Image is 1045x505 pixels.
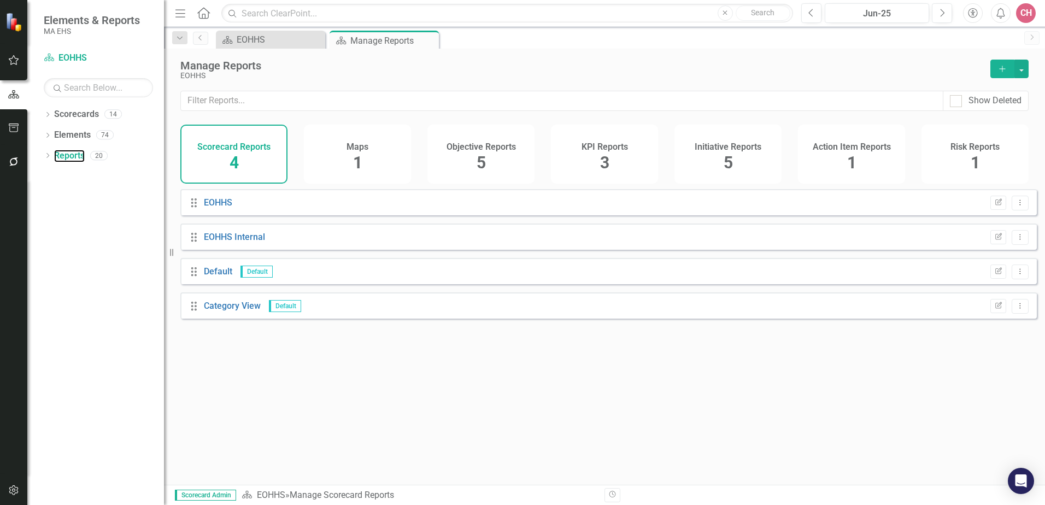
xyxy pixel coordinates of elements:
a: EOHHS [219,33,322,46]
span: Default [240,266,273,278]
span: Search [751,8,774,17]
span: 1 [847,153,856,172]
button: Jun-25 [825,3,929,23]
span: 1 [971,153,980,172]
a: Elements [54,129,91,142]
div: EOHHS [180,72,979,80]
input: Search ClearPoint... [221,4,793,23]
div: 14 [104,110,122,119]
div: 74 [96,131,114,140]
a: EOHHS [204,197,232,208]
h4: Objective Reports [447,142,516,152]
span: Scorecard Admin [175,490,236,501]
a: EOHHS [44,52,153,64]
div: Show Deleted [968,95,1021,107]
small: MA EHS [44,27,140,36]
span: Default [269,300,301,312]
a: EOHHS Internal [204,232,265,242]
span: 1 [353,153,362,172]
a: Default [204,266,232,277]
input: Search Below... [44,78,153,97]
div: Manage Reports [350,34,436,48]
h4: Action Item Reports [813,142,891,152]
h4: KPI Reports [582,142,628,152]
span: 4 [230,153,239,172]
a: EOHHS [257,490,285,500]
h4: Initiative Reports [695,142,761,152]
span: 5 [724,153,733,172]
img: ClearPoint Strategy [5,12,25,31]
span: 3 [600,153,609,172]
button: CH [1016,3,1036,23]
a: Reports [54,150,85,162]
div: Open Intercom Messenger [1008,468,1034,494]
span: 5 [477,153,486,172]
button: Search [736,5,790,21]
div: EOHHS [237,33,322,46]
a: Scorecards [54,108,99,121]
h4: Risk Reports [950,142,1000,152]
div: Manage Reports [180,60,979,72]
div: » Manage Scorecard Reports [242,489,596,502]
span: Elements & Reports [44,14,140,27]
div: 20 [90,151,108,160]
div: Jun-25 [829,7,925,20]
input: Filter Reports... [180,91,943,111]
h4: Scorecard Reports [197,142,271,152]
h4: Maps [347,142,368,152]
a: Category View [204,301,261,311]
